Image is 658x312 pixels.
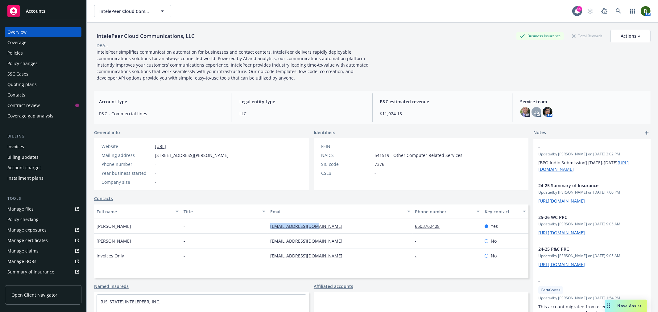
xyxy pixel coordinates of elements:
[491,252,497,259] span: No
[415,238,422,244] a: -
[533,139,651,177] div: -Updatedby [PERSON_NAME] on [DATE] 3:02 PM[BPO Indio Submission] [DATE]-[DATE][URL][DOMAIN_NAME]
[643,129,651,137] a: add
[605,300,647,312] button: Nova Assist
[538,295,646,301] span: Updated by [PERSON_NAME] on [DATE] 1:54 PM
[321,143,372,150] div: FEIN
[5,225,81,235] a: Manage exposures
[491,223,498,229] span: Yes
[598,5,610,17] a: Report a Bug
[5,267,81,277] a: Summary of insurance
[101,161,152,167] div: Phone number
[538,230,585,236] a: [URL][DOMAIN_NAME]
[97,208,172,215] div: Full name
[375,152,462,158] span: 541519 - Other Computer Related Services
[101,179,152,185] div: Company size
[375,170,376,176] span: -
[533,109,540,115] span: DG
[7,38,27,47] div: Coverage
[375,143,376,150] span: -
[239,98,365,105] span: Legal entity type
[485,208,519,215] div: Key contact
[184,208,259,215] div: Title
[538,261,585,267] a: [URL][DOMAIN_NAME]
[5,59,81,68] a: Policy changes
[538,214,630,220] span: 25-26 WC PRC
[538,151,646,157] span: Updated by [PERSON_NAME] on [DATE] 3:02 PM
[413,204,482,219] button: Phone number
[482,204,528,219] button: Key contact
[5,277,81,287] a: Policy AI ingestions
[268,204,412,219] button: Email
[7,90,25,100] div: Contacts
[155,179,156,185] span: -
[7,59,38,68] div: Policy changes
[538,182,630,189] span: 24-25 Summary of Insurance
[605,300,613,312] div: Drag to move
[577,6,582,12] div: 55
[5,133,81,139] div: Billing
[5,48,81,58] a: Policies
[5,27,81,37] a: Overview
[538,198,585,204] a: [URL][DOMAIN_NAME]
[97,49,370,81] span: IntelePeer simplifies communication automation for businesses and contact centers. IntelePeer del...
[155,152,229,158] span: [STREET_ADDRESS][PERSON_NAME]
[5,163,81,173] a: Account charges
[533,177,651,209] div: 24-25 Summary of InsuranceUpdatedby [PERSON_NAME] on [DATE] 7:00 PM[URL][DOMAIN_NAME]
[533,209,651,241] div: 25-26 WC PRCUpdatedby [PERSON_NAME] on [DATE] 9:05 AM[URL][DOMAIN_NAME]
[321,170,372,176] div: CSLB
[380,110,505,117] span: $11,924.15
[641,6,651,16] img: photo
[520,98,646,105] span: Service team
[5,101,81,110] a: Contract review
[618,303,642,308] span: Nova Assist
[5,236,81,245] a: Manage certificates
[321,152,372,158] div: NAICS
[380,98,505,105] span: P&C estimated revenue
[5,173,81,183] a: Installment plans
[491,238,497,244] span: No
[538,144,630,150] span: -
[5,38,81,47] a: Coverage
[181,204,268,219] button: Title
[7,163,42,173] div: Account charges
[26,9,45,14] span: Accounts
[155,161,156,167] span: -
[569,32,606,40] div: Total Rewards
[155,143,166,149] a: [URL]
[7,142,24,152] div: Invoices
[415,253,422,259] a: -
[7,48,23,58] div: Policies
[5,2,81,20] a: Accounts
[5,257,81,266] a: Manage BORs
[7,204,34,214] div: Manage files
[99,98,224,105] span: Account type
[7,152,39,162] div: Billing updates
[5,69,81,79] a: SSC Cases
[5,90,81,100] a: Contacts
[7,111,53,121] div: Coverage gap analysis
[543,107,552,117] img: photo
[5,246,81,256] a: Manage claims
[155,170,156,176] span: -
[270,223,347,229] a: [EMAIL_ADDRESS][DOMAIN_NAME]
[538,253,646,259] span: Updated by [PERSON_NAME] on [DATE] 9:05 AM
[5,142,81,152] a: Invoices
[94,129,120,136] span: General info
[538,190,646,195] span: Updated by [PERSON_NAME] on [DATE] 7:00 PM
[97,238,131,244] span: [PERSON_NAME]
[541,287,561,293] span: Certificates
[97,252,124,259] span: Invoices Only
[101,170,152,176] div: Year business started
[184,252,185,259] span: -
[184,238,185,244] span: -
[7,27,27,37] div: Overview
[7,215,39,224] div: Policy checking
[7,246,39,256] div: Manage claims
[5,111,81,121] a: Coverage gap analysis
[94,5,171,17] button: IntelePeer Cloud Communications, LLC
[314,129,335,136] span: Identifiers
[538,159,646,172] p: [BPO Indio Submission] [DATE]-[DATE]
[7,80,37,89] div: Quoting plans
[270,253,347,259] a: [EMAIL_ADDRESS][DOMAIN_NAME]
